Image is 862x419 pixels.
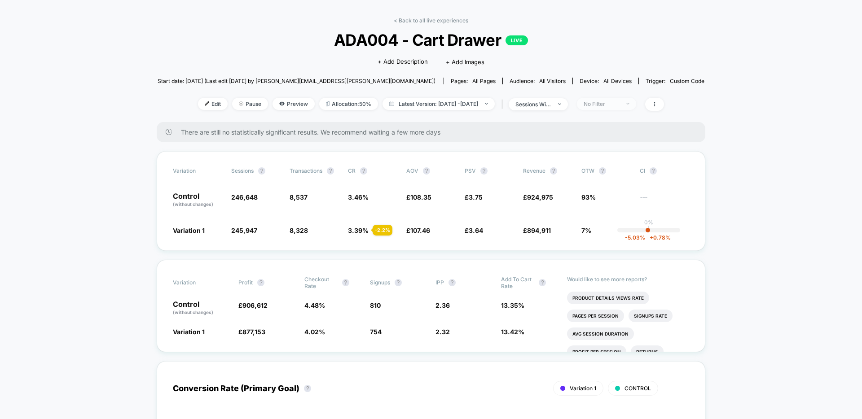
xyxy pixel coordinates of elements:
[257,279,264,286] button: ?
[238,279,253,286] span: Profit
[567,345,626,358] li: Profit Per Session
[558,103,561,105] img: end
[304,276,338,289] span: Checkout Rate
[631,345,664,358] li: Returns
[499,98,509,111] span: |
[231,227,257,234] span: 245,947
[231,167,254,174] span: Sessions
[510,78,566,84] div: Audience:
[567,276,690,283] p: Would like to see more reports?
[469,227,483,234] span: 3.64
[238,328,265,336] span: £
[465,227,483,234] span: £
[572,78,638,84] span: Device:
[383,98,495,110] span: Latest Version: [DATE] - [DATE]
[670,78,704,84] span: Custom Code
[185,31,677,49] span: ADA004 - Cart Drawer
[406,193,431,201] span: £
[469,193,483,201] span: 3.75
[451,78,496,84] div: Pages:
[646,78,704,84] div: Trigger:
[326,101,330,106] img: rebalance
[650,234,653,241] span: +
[506,35,528,45] p: LIVE
[290,227,308,234] span: 8,328
[242,301,268,309] span: 906,612
[435,301,450,309] span: 2.36
[327,167,334,175] button: ?
[501,276,534,289] span: Add To Cart Rate
[238,301,268,309] span: £
[644,219,653,226] p: 0%
[373,225,392,236] div: - 2.2 %
[584,100,620,107] div: No Filter
[581,193,596,201] span: 93%
[239,101,243,106] img: end
[581,227,591,234] span: 7%
[435,328,450,336] span: 2.32
[205,101,209,106] img: edit
[485,103,488,105] img: end
[527,227,551,234] span: 894,911
[406,167,418,174] span: AOV
[480,167,488,175] button: ?
[650,167,657,175] button: ?
[629,310,673,322] li: Signups Rate
[378,57,428,66] span: + Add Description
[173,227,205,234] span: Variation 1
[465,193,483,201] span: £
[273,98,315,110] span: Preview
[348,193,369,201] span: 3.46 %
[648,226,650,232] p: |
[626,103,629,105] img: end
[290,167,322,174] span: Transactions
[472,78,496,84] span: all pages
[527,193,553,201] span: 924,975
[645,234,671,241] span: 0.78 %
[567,310,624,322] li: Pages Per Session
[232,98,268,110] span: Pause
[181,128,687,136] span: There are still no statistically significant results. We recommend waiting a few more days
[539,279,546,286] button: ?
[389,101,394,106] img: calendar
[406,227,430,234] span: £
[173,276,222,289] span: Variation
[423,167,430,175] button: ?
[410,193,431,201] span: 108.35
[158,78,435,84] span: Start date: [DATE] (Last edit [DATE] by [PERSON_NAME][EMAIL_ADDRESS][PERSON_NAME][DOMAIN_NAME])
[640,167,689,175] span: CI
[348,167,356,174] span: CR
[523,227,551,234] span: £
[603,78,632,84] span: all devices
[640,195,689,208] span: ---
[304,301,325,309] span: 4.48 %
[258,167,265,175] button: ?
[290,193,308,201] span: 8,537
[173,192,222,208] p: Control
[581,167,631,175] span: OTW
[231,193,258,201] span: 246,648
[449,279,456,286] button: ?
[304,385,311,392] button: ?
[567,327,634,340] li: Avg Session Duration
[304,328,325,336] span: 4.02 %
[570,385,596,392] span: Variation 1
[501,328,524,336] span: 13.42 %
[342,279,349,286] button: ?
[319,98,378,110] span: Allocation: 50%
[550,167,557,175] button: ?
[360,167,367,175] button: ?
[465,167,476,174] span: PSV
[410,227,430,234] span: 107.46
[370,328,382,336] span: 754
[539,78,566,84] span: All Visitors
[625,385,651,392] span: CONTROL
[435,279,444,286] span: IPP
[395,279,402,286] button: ?
[599,167,606,175] button: ?
[348,227,369,234] span: 3.39 %
[567,292,649,304] li: Product Details Views Rate
[515,101,551,108] div: sessions with impression
[198,98,228,110] span: Edit
[370,301,381,309] span: 810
